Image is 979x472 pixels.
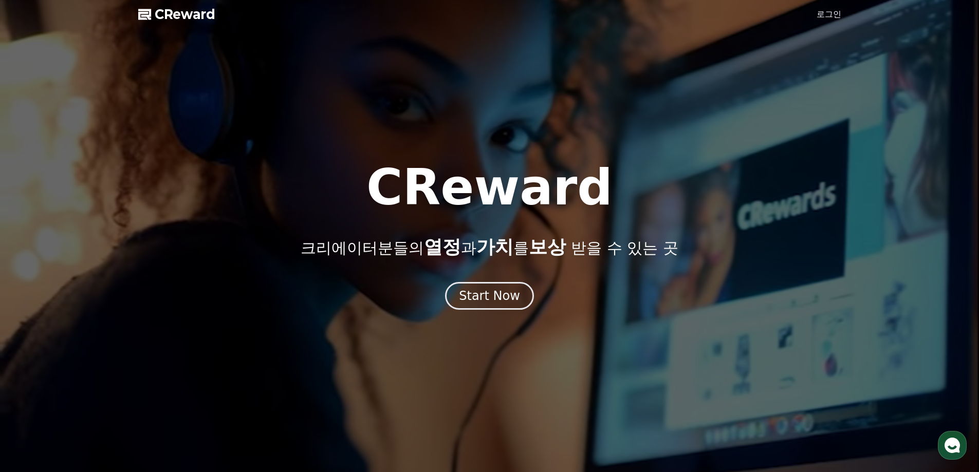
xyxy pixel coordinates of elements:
p: 크리에이터분들의 과 를 받을 수 있는 곳 [301,237,678,257]
h1: CReward [366,163,613,212]
span: 가치 [476,236,513,257]
span: 보상 [529,236,566,257]
div: Start Now [459,288,520,304]
span: 열정 [424,236,461,257]
span: 설정 [159,341,171,349]
button: Start Now [445,282,534,310]
a: Start Now [445,292,534,302]
a: 로그인 [817,8,841,21]
span: CReward [155,6,215,23]
span: 홈 [32,341,39,349]
a: 홈 [3,326,68,351]
span: 대화 [94,342,106,350]
a: 설정 [133,326,197,351]
a: 대화 [68,326,133,351]
a: CReward [138,6,215,23]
